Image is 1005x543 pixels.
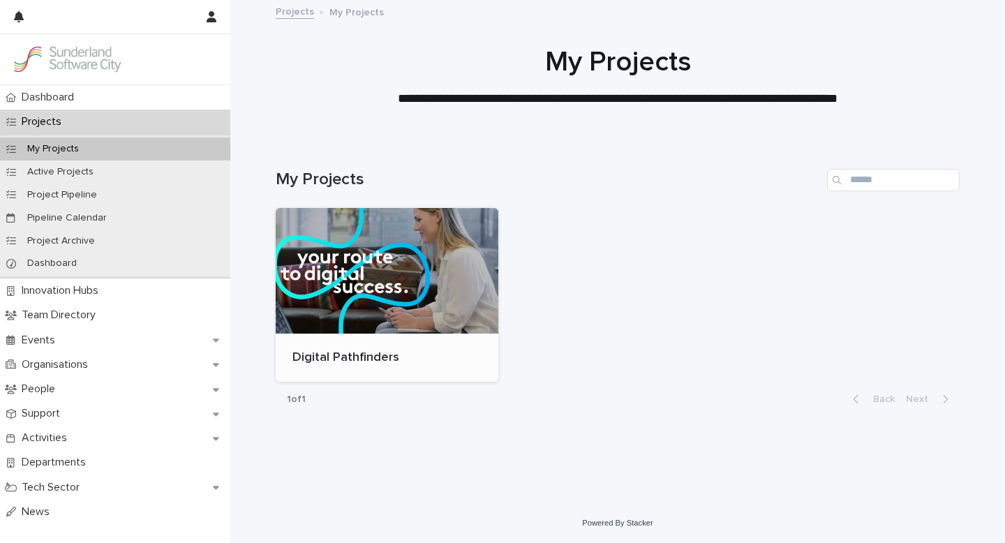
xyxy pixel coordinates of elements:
p: People [16,382,66,396]
a: Projects [276,3,314,19]
a: Powered By Stacker [582,519,653,527]
p: Dashboard [16,91,85,104]
p: Events [16,334,66,347]
p: 1 of 1 [276,382,317,417]
p: Project Archive [16,235,106,247]
p: Pipeline Calendar [16,212,118,224]
p: Tech Sector [16,481,91,494]
p: My Projects [329,3,384,19]
h1: My Projects [276,45,960,79]
p: Dashboard [16,258,88,269]
button: Back [842,393,900,406]
p: Active Projects [16,166,105,178]
p: Digital Pathfinders [292,350,482,366]
img: Kay6KQejSz2FjblR6DWv [11,45,123,73]
span: Next [906,394,937,404]
p: My Projects [16,143,90,155]
p: Organisations [16,358,99,371]
p: Team Directory [16,308,107,322]
p: Project Pipeline [16,189,108,201]
p: News [16,505,61,519]
p: Departments [16,456,97,469]
h1: My Projects [276,170,821,190]
p: Innovation Hubs [16,284,110,297]
button: Next [900,393,960,406]
p: Projects [16,115,73,128]
p: Activities [16,431,78,445]
p: Support [16,407,71,420]
span: Back [865,394,895,404]
a: Digital Pathfinders [276,208,498,382]
input: Search [827,169,960,191]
